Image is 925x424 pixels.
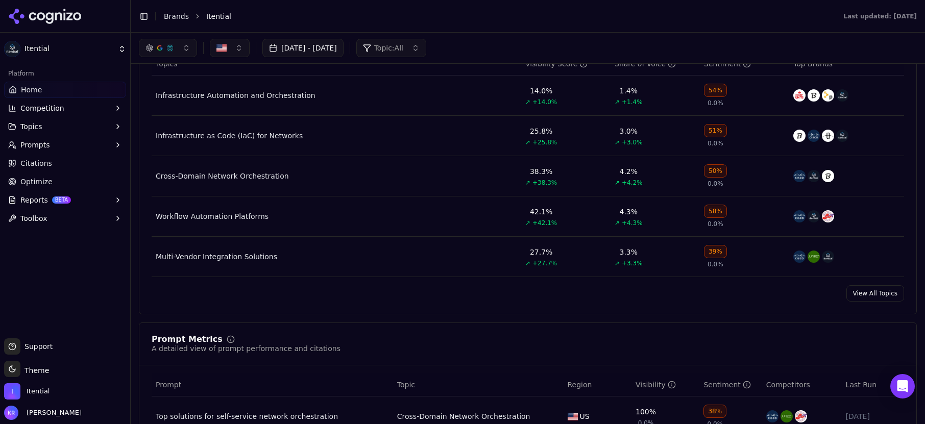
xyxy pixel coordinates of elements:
[152,373,393,396] th: Prompt
[568,413,578,420] img: US flag
[530,166,552,177] div: 38.3%
[532,138,557,146] span: +25.8%
[808,130,820,142] img: cisco
[620,126,638,136] div: 3.0%
[530,247,552,257] div: 27.7%
[156,59,178,69] span: Topics
[781,410,793,422] img: juniper
[611,53,700,76] th: shareOfVoice
[793,251,806,263] img: cisco
[708,220,723,228] span: 0.0%
[525,59,588,69] div: Visibility Score
[164,12,189,20] a: Brands
[704,205,727,218] div: 58%
[20,366,49,375] span: Theme
[4,173,126,190] a: Optimize
[622,98,643,106] span: +1.4%
[27,387,50,396] span: Itential
[393,373,564,396] th: Topic
[836,130,848,142] img: itential
[206,11,231,21] span: Itential
[846,285,904,302] a: View All Topics
[620,247,638,257] div: 3.3%
[703,405,726,418] div: 38%
[793,210,806,222] img: cisco
[615,98,620,106] span: ↗
[620,166,638,177] div: 4.2%
[631,373,699,396] th: brandMentionRate
[530,86,552,96] div: 14.0%
[842,373,904,396] th: Last Run
[156,131,303,141] a: Infrastructure as Code (IaC) for Networks
[20,177,53,187] span: Optimize
[164,11,823,21] nav: breadcrumb
[156,252,277,262] a: Multi-Vendor Integration Solutions
[704,59,751,69] div: Sentiment
[152,53,904,277] div: Data table
[25,44,114,54] span: Itential
[4,155,126,171] a: Citations
[4,383,20,400] img: Itential
[622,259,643,267] span: +3.3%
[793,130,806,142] img: ansible
[4,41,20,57] img: Itential
[793,89,806,102] img: chef
[530,207,552,217] div: 42.1%
[532,179,557,187] span: +38.3%
[704,164,727,178] div: 50%
[20,195,48,205] span: Reports
[156,411,389,421] a: Top solutions for self-service network orchestration
[4,192,126,208] button: ReportsBETA
[532,98,557,106] span: +14.0%
[700,53,789,76] th: sentiment
[521,53,611,76] th: visibilityScore
[766,410,778,422] img: cisco
[4,100,126,116] button: Competition
[262,39,344,57] button: [DATE] - [DATE]
[789,53,904,76] th: Top Brands
[622,219,643,227] span: +4.3%
[822,251,834,263] img: itential
[4,406,82,420] button: Open user button
[22,408,82,417] span: [PERSON_NAME]
[525,98,530,106] span: ↗
[808,170,820,182] img: itential
[4,82,126,98] a: Home
[822,210,834,222] img: red hat
[20,121,42,132] span: Topics
[156,171,289,181] a: Cross-Domain Network Orchestration
[397,380,415,390] span: Topic
[620,86,638,96] div: 1.4%
[808,210,820,222] img: itential
[52,196,71,204] span: BETA
[846,380,877,390] span: Last Run
[156,380,181,390] span: Prompt
[822,130,834,142] img: terraform
[20,140,50,150] span: Prompts
[156,211,269,221] a: Workflow Automation Platforms
[846,411,900,421] div: [DATE]
[615,179,620,187] span: ↗
[156,90,315,101] a: Infrastructure Automation and Orchestration
[704,245,727,258] div: 39%
[795,410,807,422] img: red hat
[708,180,723,188] span: 0.0%
[20,103,64,113] span: Competition
[525,138,530,146] span: ↗
[708,260,723,268] span: 0.0%
[708,139,723,147] span: 0.0%
[808,251,820,263] img: juniper
[704,84,727,97] div: 54%
[530,126,552,136] div: 25.8%
[703,380,750,390] div: Sentiment
[532,219,557,227] span: +42.1%
[152,53,521,76] th: Topics
[636,380,676,390] div: Visibility
[766,380,810,390] span: Competitors
[793,170,806,182] img: cisco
